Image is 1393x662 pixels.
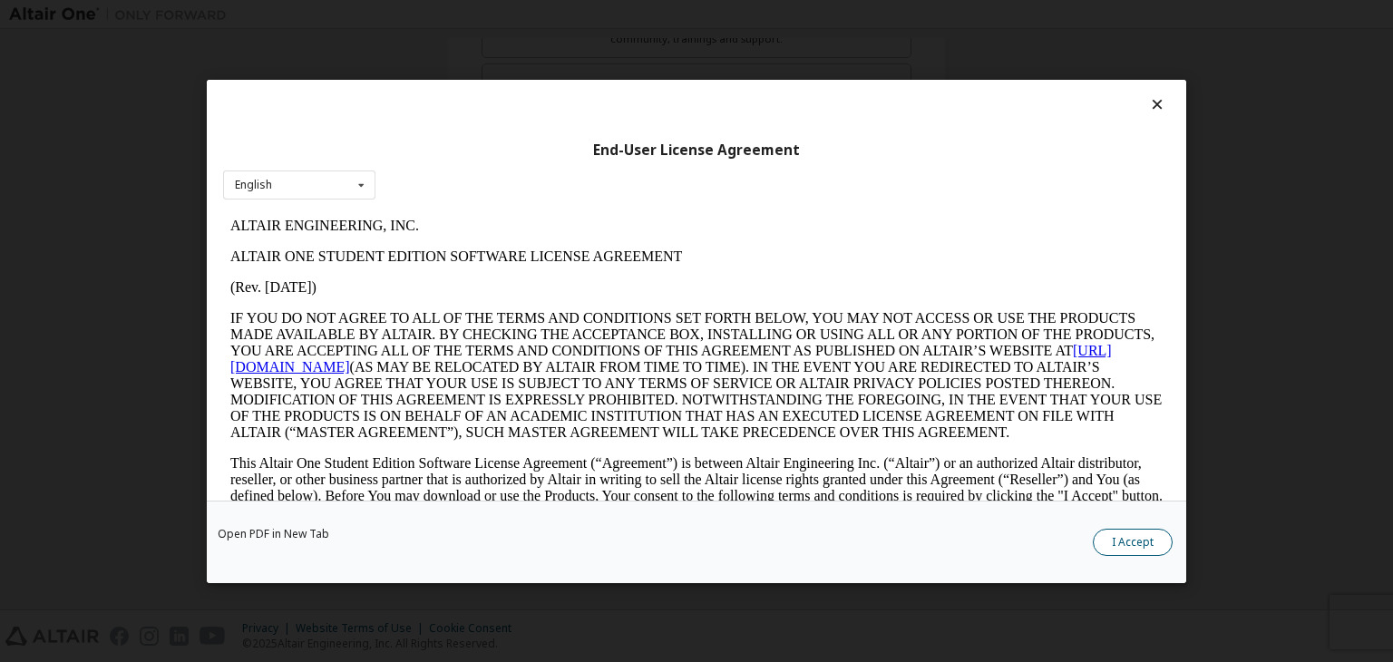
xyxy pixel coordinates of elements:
div: End-User License Agreement [223,141,1170,159]
button: I Accept [1093,529,1173,556]
p: ALTAIR ONE STUDENT EDITION SOFTWARE LICENSE AGREEMENT [7,38,940,54]
p: (Rev. [DATE]) [7,69,940,85]
p: This Altair One Student Edition Software License Agreement (“Agreement”) is between Altair Engine... [7,245,940,310]
a: Open PDF in New Tab [218,529,329,540]
p: IF YOU DO NOT AGREE TO ALL OF THE TERMS AND CONDITIONS SET FORTH BELOW, YOU MAY NOT ACCESS OR USE... [7,100,940,230]
p: ALTAIR ENGINEERING, INC. [7,7,940,24]
a: [URL][DOMAIN_NAME] [7,132,889,164]
div: English [235,180,272,190]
